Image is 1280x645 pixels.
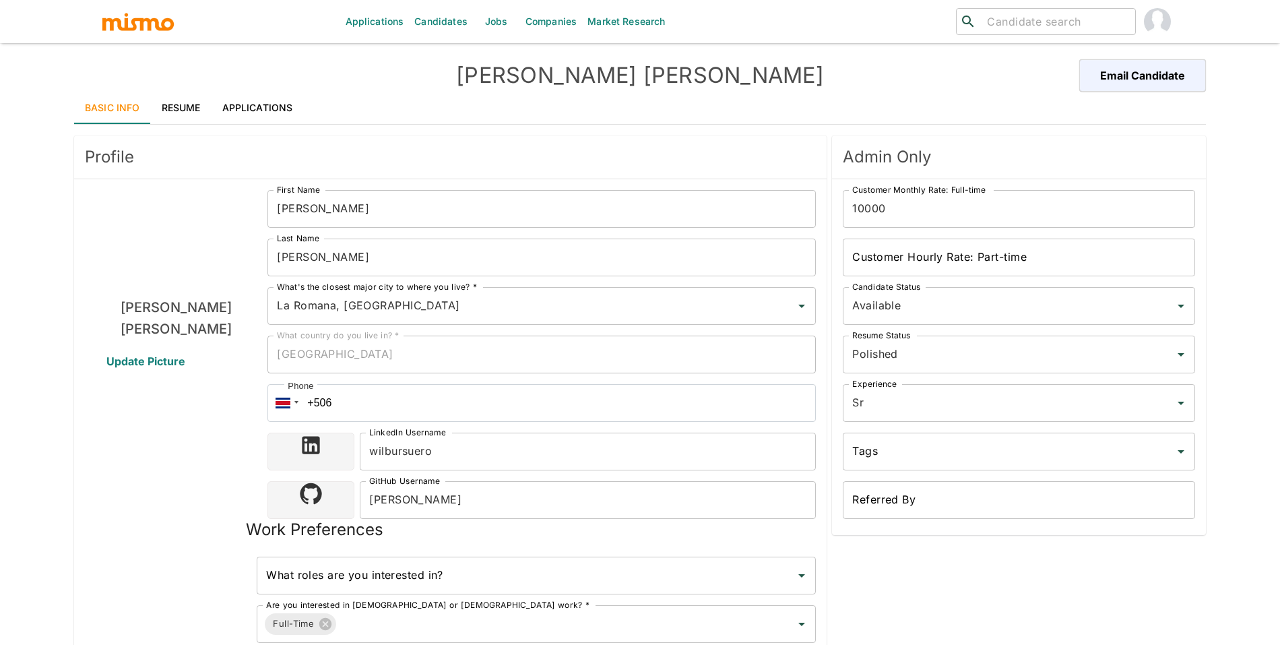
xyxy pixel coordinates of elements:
[369,475,440,487] label: GitHub Username
[284,379,317,393] div: Phone
[277,281,477,293] label: What's the closest major city to where you live? *
[126,190,227,291] img: Wilbur Suero
[74,92,151,124] a: Basic Info
[267,384,302,422] div: Costa Rica: + 506
[267,384,816,422] input: 1 (702) 123-4567
[212,92,304,124] a: Applications
[1172,297,1190,315] button: Open
[852,330,911,341] label: Resume Status
[277,233,319,244] label: Last Name
[852,184,986,195] label: Customer Monthly Rate: Full-time
[101,11,175,32] img: logo
[277,184,320,195] label: First Name
[151,92,212,124] a: Resume
[277,330,399,341] label: What country do you live in? *
[90,345,201,377] span: Update Picture
[265,616,322,632] span: Full-Time
[792,566,811,585] button: Open
[357,62,923,89] h4: [PERSON_NAME] [PERSON_NAME]
[792,615,811,634] button: Open
[852,281,920,293] label: Candidate Status
[85,146,816,168] span: Profile
[1079,59,1206,92] button: Email Candidate
[792,297,811,315] button: Open
[85,297,267,340] h6: [PERSON_NAME] [PERSON_NAME]
[1172,394,1190,412] button: Open
[266,599,589,611] label: Are you interested in [DEMOGRAPHIC_DATA] or [DEMOGRAPHIC_DATA] work? *
[369,427,446,438] label: LinkedIn Username
[265,613,336,635] div: Full-Time
[843,146,1195,168] span: Admin Only
[246,519,383,541] h5: Work Preferences
[1144,8,1171,35] img: Maria Lujan Ciommo
[852,378,897,390] label: Experience
[1172,442,1190,461] button: Open
[982,12,1130,31] input: Candidate search
[1172,345,1190,364] button: Open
